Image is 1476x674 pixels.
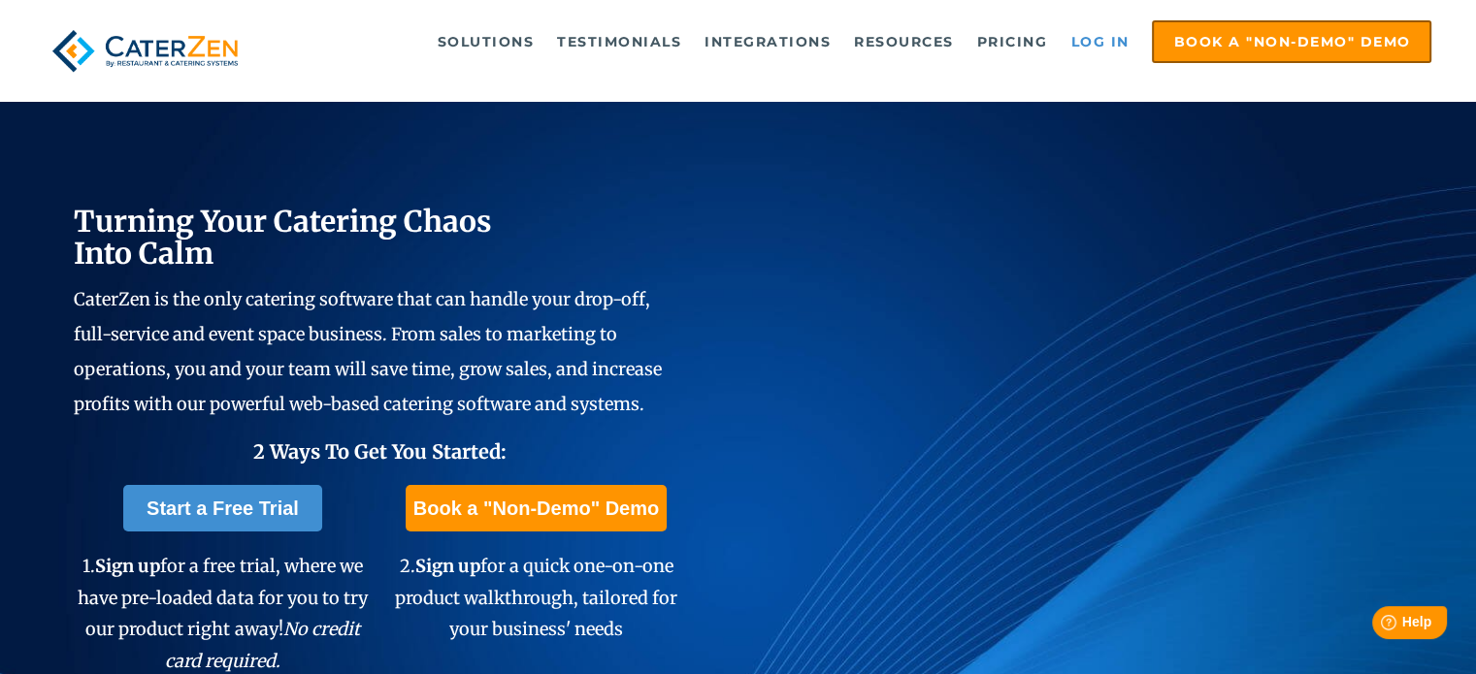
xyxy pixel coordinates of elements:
[1152,20,1431,63] a: Book a "Non-Demo" Demo
[414,555,479,577] span: Sign up
[968,22,1058,61] a: Pricing
[281,20,1431,63] div: Navigation Menu
[1061,22,1138,61] a: Log in
[74,203,492,272] span: Turning Your Catering Chaos Into Calm
[1303,598,1455,653] iframe: Help widget launcher
[428,22,544,61] a: Solutions
[78,555,367,671] span: 1. for a free trial, where we have pre-loaded data for you to try our product right away!
[547,22,691,61] a: Testimonials
[165,618,360,671] em: No credit card required.
[45,20,246,81] img: caterzen
[695,22,840,61] a: Integrations
[95,555,160,577] span: Sign up
[123,485,322,531] a: Start a Free Trial
[406,485,667,531] a: Book a "Non-Demo" Demo
[252,439,506,464] span: 2 Ways To Get You Started:
[74,288,662,415] span: CaterZen is the only catering software that can handle your drop-off, full-service and event spac...
[844,22,964,61] a: Resources
[395,555,677,640] span: 2. for a quick one-on-one product walkthrough, tailored for your business' needs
